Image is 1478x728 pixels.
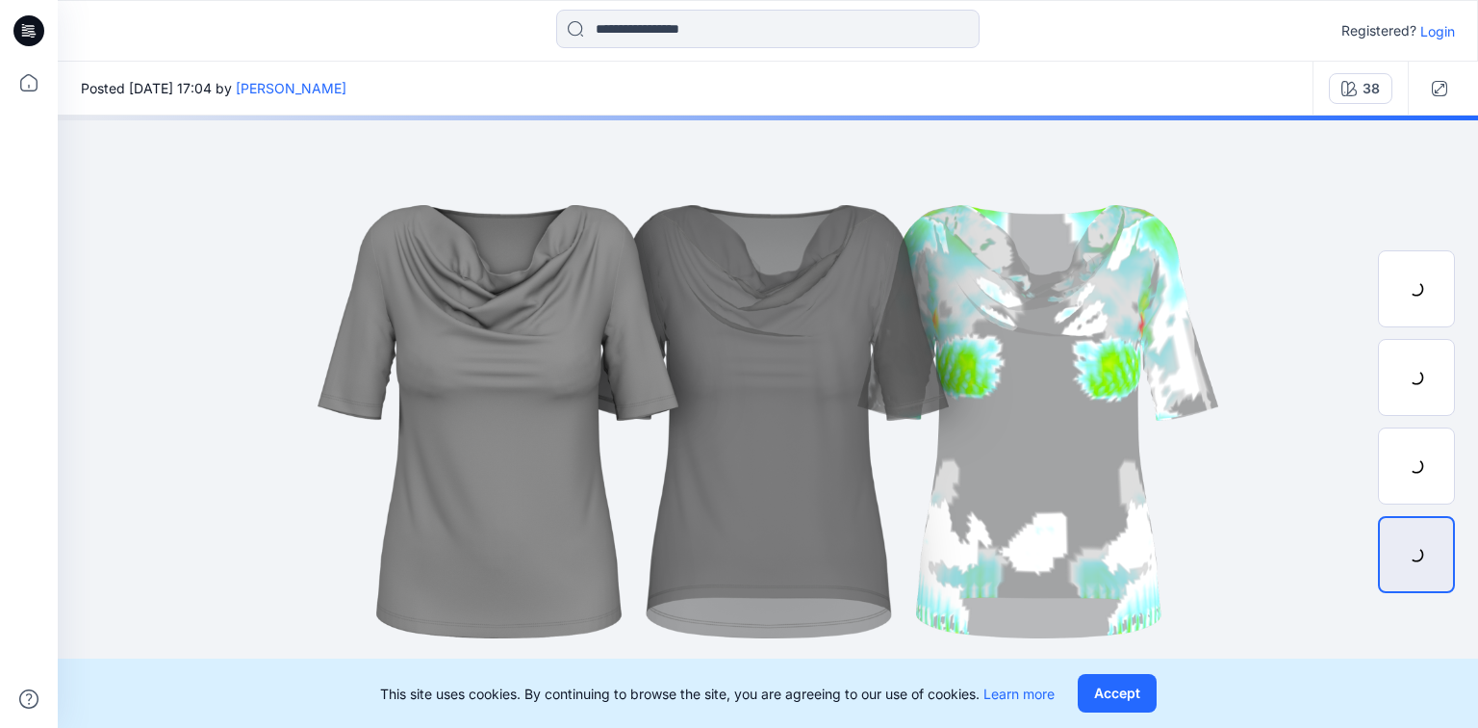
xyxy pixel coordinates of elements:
[287,133,1249,711] img: eyJhbGciOiJIUzI1NiIsImtpZCI6IjAiLCJzbHQiOiJzZXMiLCJ0eXAiOiJKV1QifQ.eyJkYXRhIjp7InR5cGUiOiJzdG9yYW...
[1078,674,1157,713] button: Accept
[1363,78,1380,99] div: 38
[1329,73,1392,104] button: 38
[380,684,1055,704] p: This site uses cookies. By continuing to browse the site, you are agreeing to our use of cookies.
[1341,19,1416,42] p: Registered?
[236,80,346,96] a: [PERSON_NAME]
[983,686,1055,702] a: Learn more
[81,78,346,98] span: Posted [DATE] 17:04 by
[1420,21,1455,41] p: Login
